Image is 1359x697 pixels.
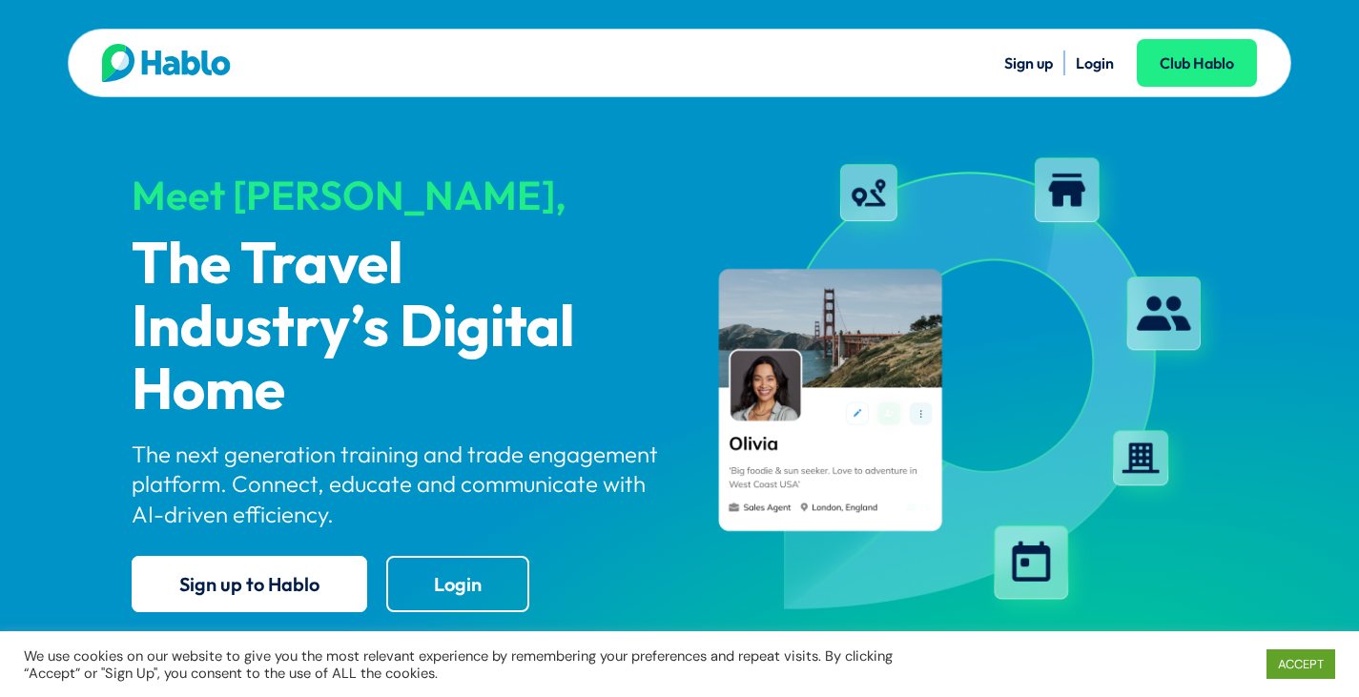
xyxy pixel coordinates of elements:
[24,647,942,682] div: We use cookies on our website to give you the most relevant experience by remembering your prefer...
[1137,39,1257,87] a: Club Hablo
[132,556,367,612] a: Sign up to Hablo
[132,440,664,529] p: The next generation training and trade engagement platform. Connect, educate and communicate with...
[696,142,1228,628] img: hablo-profile-image
[102,44,231,82] img: Hablo logo main 2
[132,235,664,423] p: The Travel Industry’s Digital Home
[132,174,664,217] div: Meet [PERSON_NAME],
[1004,53,1053,72] a: Sign up
[386,556,529,612] a: Login
[1076,53,1114,72] a: Login
[1266,649,1335,679] a: ACCEPT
